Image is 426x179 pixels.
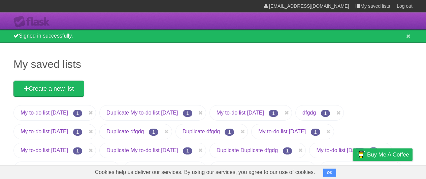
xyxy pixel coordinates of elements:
[225,129,234,136] span: 1
[183,110,192,117] span: 1
[73,110,83,117] span: 1
[149,129,158,136] span: 1
[321,110,330,117] span: 1
[106,129,144,134] a: Duplicate dfgdg
[367,149,409,161] span: Buy me a coffee
[13,56,413,72] h1: My saved lists
[217,110,264,116] a: My to-do list [DATE]
[217,147,278,153] a: Duplicate Duplicate dfgdg
[283,147,292,154] span: 1
[258,129,306,134] a: My to-do list [DATE]
[183,147,192,154] span: 1
[369,147,378,154] span: 1
[316,147,364,153] a: My to-do list [DATE]
[13,16,54,28] div: Flask
[106,147,178,153] a: Duplicate My to-do list [DATE]
[88,166,322,179] span: Cookies help us deliver our services. By using our services, you agree to our use of cookies.
[302,110,316,116] a: dfgdg
[21,129,68,134] a: My to-do list [DATE]
[183,129,220,134] a: Duplicate dfgdg
[106,110,178,116] a: Duplicate My to-do list [DATE]
[269,110,278,117] span: 1
[21,110,68,116] a: My to-do list [DATE]
[356,149,365,160] img: Buy me a coffee
[323,169,336,177] button: OK
[311,129,320,136] span: 1
[353,148,413,161] a: Buy me a coffee
[73,129,83,136] span: 1
[21,147,68,153] a: My to-do list [DATE]
[73,147,83,154] span: 1
[13,81,84,97] a: Create a new list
